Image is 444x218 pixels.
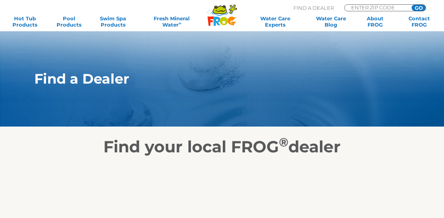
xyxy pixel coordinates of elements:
[34,71,382,87] h1: Find a Dealer
[96,15,130,28] a: Swim SpaProducts
[358,15,392,28] a: AboutFROG
[8,15,42,28] a: Hot TubProducts
[140,15,204,28] a: Fresh MineralWater∞
[179,21,181,25] sup: ∞
[350,5,403,10] input: Zip Code Form
[412,5,426,11] input: GO
[23,137,421,156] h2: Find your local FROG dealer
[314,15,348,28] a: Water CareBlog
[293,4,334,11] p: Find A Dealer
[402,15,436,28] a: ContactFROG
[279,135,288,150] sup: ®
[247,15,304,28] a: Water CareExperts
[52,15,86,28] a: PoolProducts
